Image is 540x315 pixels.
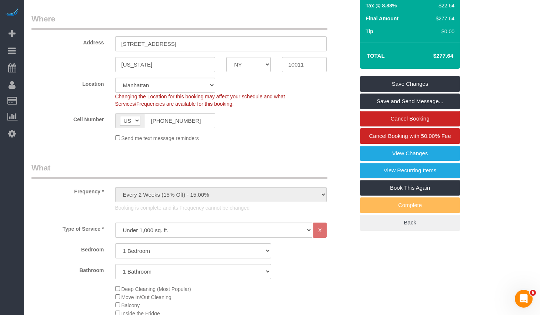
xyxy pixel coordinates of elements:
img: Automaid Logo [4,7,19,18]
span: Move In/Out Cleaning [121,294,171,300]
label: Type of Service * [26,223,110,233]
legend: Where [31,13,327,30]
a: View Recurring Items [360,163,460,178]
h4: $277.64 [411,53,453,59]
div: $0.00 [433,28,455,35]
div: $22.64 [433,2,455,9]
span: Changing the Location for this booking may affect your schedule and what Services/Frequencies are... [115,94,285,107]
a: Save and Send Message... [360,94,460,109]
span: Cancel Booking with 50.00% Fee [369,133,451,139]
a: Cancel Booking [360,111,460,126]
a: Book This Again [360,180,460,196]
input: City [115,57,216,72]
span: Send me text message reminders [121,135,199,141]
legend: What [31,162,327,179]
label: Final Amount [366,15,399,22]
a: Cancel Booking with 50.00% Fee [360,128,460,144]
a: Save Changes [360,76,460,92]
a: Back [360,215,460,230]
label: Bathroom [26,264,110,274]
div: $277.64 [433,15,455,22]
label: Location [26,78,110,88]
label: Frequency * [26,185,110,195]
input: Cell Number [145,113,216,128]
label: Tax @ 8.88% [366,2,397,9]
a: View Changes [360,146,460,161]
label: Cell Number [26,113,110,123]
span: Balcony [121,302,140,308]
p: Booking is complete and its Frequency cannot be changed [115,204,327,211]
span: 6 [530,290,536,296]
strong: Total [367,52,385,59]
label: Bedroom [26,243,110,253]
input: Zip Code [282,57,326,72]
span: Deep Cleaning (Most Popular) [121,286,191,292]
iframe: Intercom live chat [515,290,533,308]
label: Address [26,36,110,46]
label: Tip [366,28,373,35]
